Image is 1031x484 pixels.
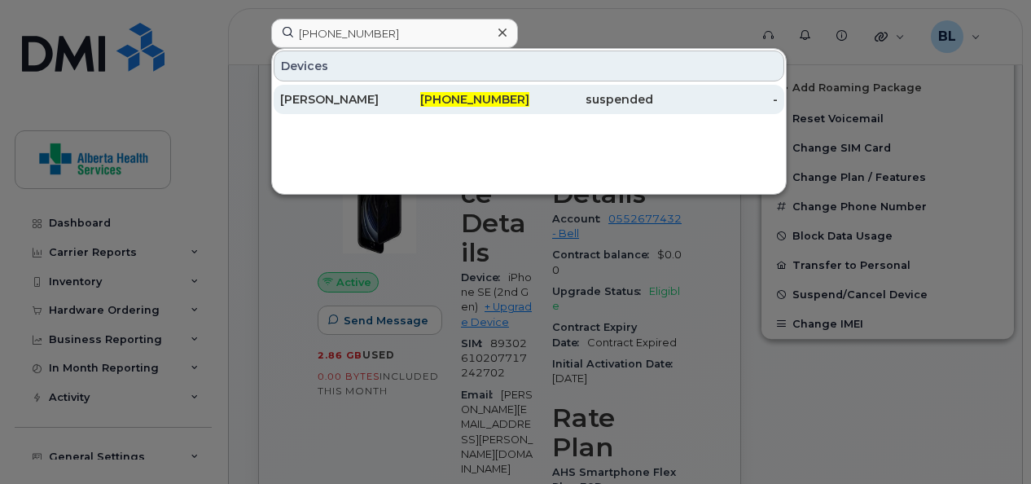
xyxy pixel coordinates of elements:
[274,85,784,114] a: [PERSON_NAME][PHONE_NUMBER]suspended-
[280,91,405,108] div: [PERSON_NAME]
[653,91,778,108] div: -
[529,91,654,108] div: suspended
[420,92,529,107] span: [PHONE_NUMBER]
[274,51,784,81] div: Devices
[271,19,518,48] input: Find something...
